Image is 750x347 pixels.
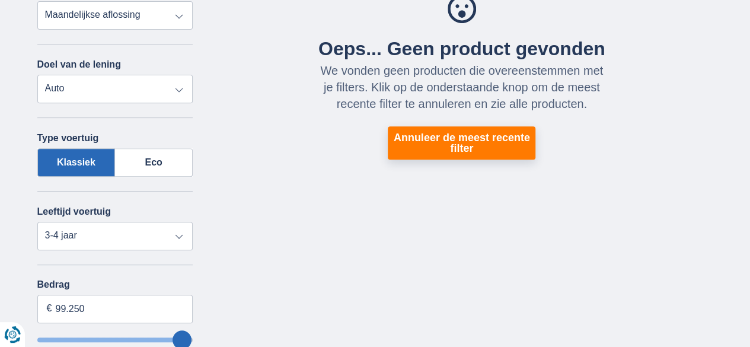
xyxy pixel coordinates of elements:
[37,206,111,217] label: Leeftijd voertuig
[37,279,193,290] label: Bedrag
[388,126,535,160] button: Annuleer de meest recente filter
[317,37,607,60] div: Oeps... Geen product gevonden
[47,302,52,316] span: €
[317,62,607,112] div: We vonden geen producten die overeenstemmen met je filters. Klik op de onderstaande knop om de me...
[37,338,193,342] input: wantToBorrow
[37,59,121,70] label: Doel van de lening
[115,148,193,177] label: Eco
[37,148,116,177] label: Klassiek
[37,133,99,144] label: Type voertuig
